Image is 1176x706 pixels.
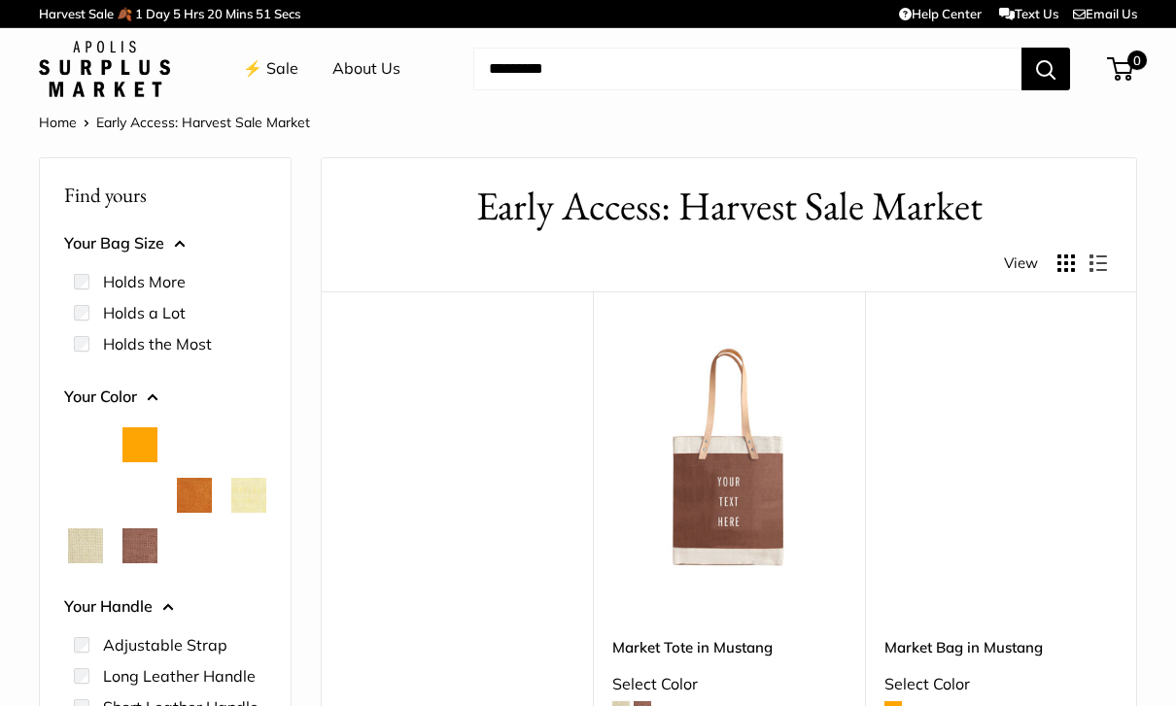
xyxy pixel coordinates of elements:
[96,114,310,131] span: Early Access: Harvest Sale Market
[68,478,103,513] button: Chenille Window Brick
[122,427,157,462] button: Orange
[884,636,1117,658] a: Market Bag in Mustang
[1073,6,1137,21] a: Email Us
[103,664,256,688] label: Long Leather Handle
[884,340,1117,572] a: Market Bag in MustangMarket Bag in Mustang
[64,383,266,412] button: Your Color
[68,427,103,462] button: Natural
[1127,50,1147,70] span: 0
[612,340,845,572] a: Market Tote in MustangMarket Tote in Mustang
[612,636,845,658] a: Market Tote in Mustang
[64,176,266,214] p: Find yours
[1090,254,1107,272] button: Display products as list
[68,528,103,563] button: Mint Sorbet
[1021,48,1070,90] button: Search
[103,633,227,656] label: Adjustable Strap
[999,6,1058,21] a: Text Us
[612,340,845,572] img: Market Tote in Mustang
[64,229,266,258] button: Your Bag Size
[122,528,157,563] button: Mustang
[122,478,157,513] button: Chenille Window Sage
[243,54,298,84] a: ⚡️ Sale
[1057,254,1075,272] button: Display products as grid
[332,54,400,84] a: About Us
[612,670,845,699] div: Select Color
[103,301,186,324] label: Holds a Lot
[184,6,204,21] span: Hrs
[256,6,271,21] span: 51
[207,6,223,21] span: 20
[231,427,266,462] button: Chambray
[274,6,300,21] span: Secs
[177,478,212,513] button: Cognac
[473,48,1021,90] input: Search...
[225,6,253,21] span: Mins
[103,332,212,355] label: Holds the Most
[177,427,212,462] button: Court Green
[173,6,181,21] span: 5
[39,41,170,97] img: Apolis: Surplus Market
[899,6,982,21] a: Help Center
[39,114,77,131] a: Home
[177,528,212,563] button: White Porcelain
[103,270,186,293] label: Holds More
[64,592,266,622] button: Your Handle
[39,110,310,135] nav: Breadcrumb
[1109,57,1133,81] a: 0
[1004,250,1038,277] span: View
[884,670,1117,699] div: Select Color
[351,178,1107,235] h1: Early Access: Harvest Sale Market
[146,6,170,21] span: Day
[135,6,143,21] span: 1
[231,478,266,513] button: Daisy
